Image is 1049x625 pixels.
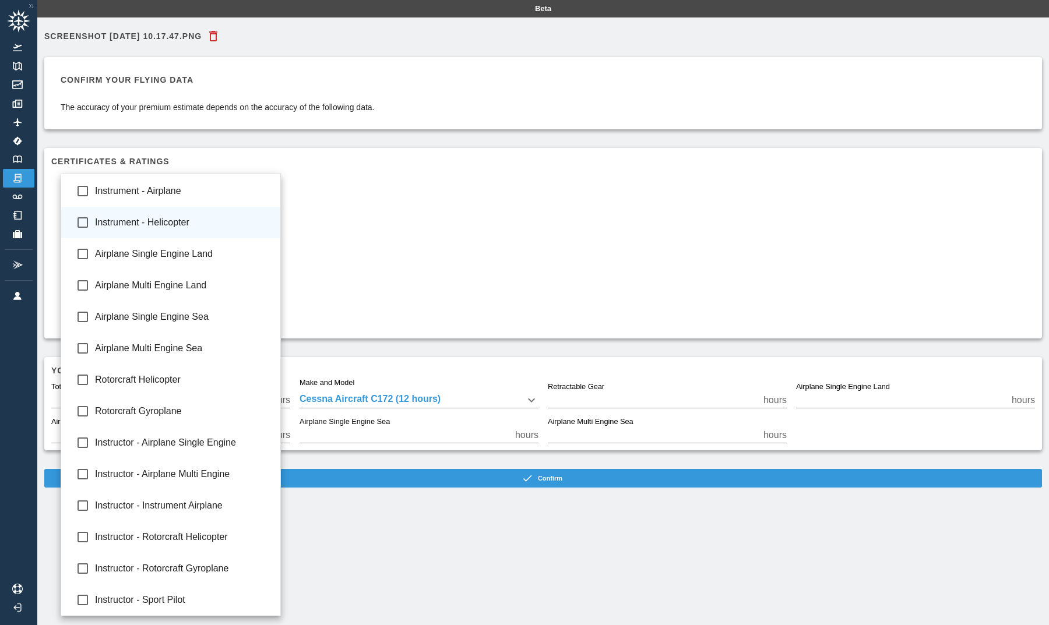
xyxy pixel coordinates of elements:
span: Airplane Multi Engine Sea [95,341,271,355]
span: Rotorcraft Gyroplane [95,404,271,418]
span: Instructor - Airplane Multi Engine [95,467,271,481]
span: Instrument - Airplane [95,184,271,198]
span: Instructor - Rotorcraft Gyroplane [95,562,271,575]
span: Rotorcraft Helicopter [95,373,271,387]
span: Airplane Multi Engine Land [95,278,271,292]
span: Airplane Single Engine Land [95,247,271,261]
span: Instructor - Rotorcraft Helicopter [95,530,271,544]
span: Instructor - Instrument Airplane [95,499,271,513]
span: Instructor - Airplane Single Engine [95,436,271,450]
span: Instructor - Sport Pilot [95,593,271,607]
span: Airplane Single Engine Sea [95,310,271,324]
span: Instrument - Helicopter [95,216,271,229]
